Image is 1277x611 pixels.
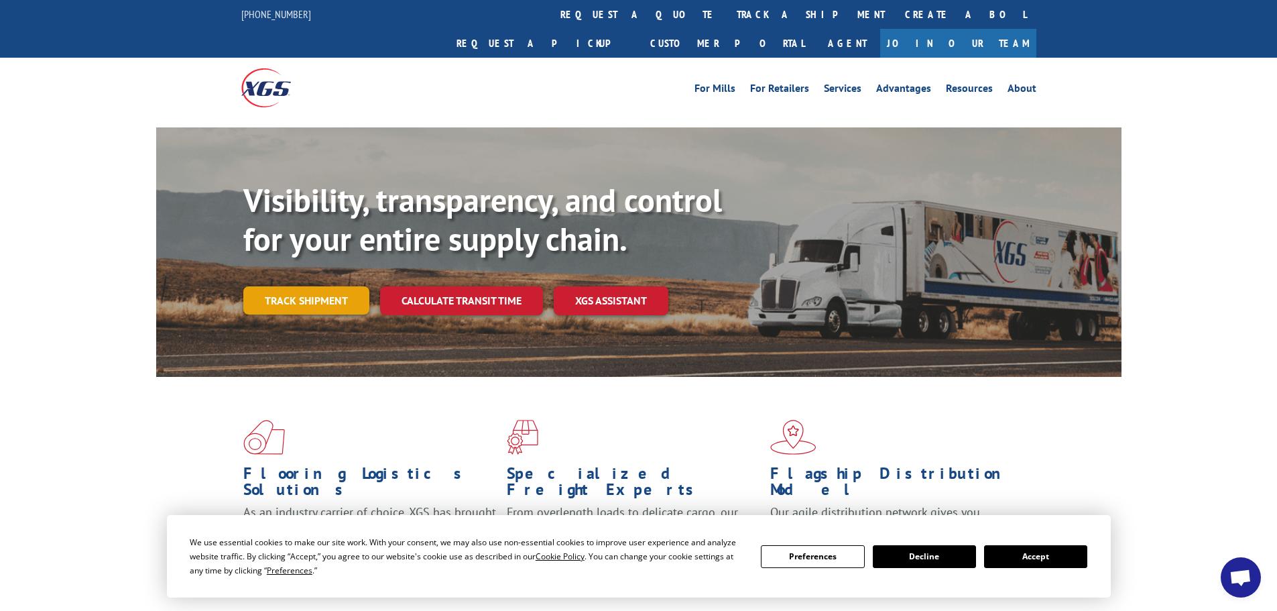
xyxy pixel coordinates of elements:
a: XGS ASSISTANT [554,286,668,315]
div: We use essential cookies to make our site work. With your consent, we may also use non-essential ... [190,535,745,577]
a: Join Our Team [880,29,1036,58]
span: As an industry carrier of choice, XGS has brought innovation and dedication to flooring logistics... [243,504,496,552]
h1: Flagship Distribution Model [770,465,1024,504]
span: Preferences [267,565,312,576]
img: xgs-icon-total-supply-chain-intelligence-red [243,420,285,455]
button: Accept [984,545,1087,568]
span: Cookie Policy [536,551,585,562]
b: Visibility, transparency, and control for your entire supply chain. [243,179,722,260]
div: Open chat [1221,557,1261,598]
a: Services [824,83,861,98]
img: xgs-icon-flagship-distribution-model-red [770,420,816,455]
button: Preferences [761,545,864,568]
button: Decline [873,545,976,568]
a: Track shipment [243,286,369,315]
h1: Flooring Logistics Solutions [243,465,497,504]
a: Agent [814,29,880,58]
a: Calculate transit time [380,286,543,315]
a: Customer Portal [640,29,814,58]
a: Request a pickup [446,29,640,58]
a: Resources [946,83,993,98]
p: From overlength loads to delicate cargo, our experienced staff knows the best way to move your fr... [507,504,760,564]
a: Advantages [876,83,931,98]
a: For Mills [694,83,735,98]
img: xgs-icon-focused-on-flooring-red [507,420,538,455]
a: For Retailers [750,83,809,98]
span: Our agile distribution network gives you nationwide inventory management on demand. [770,504,1017,536]
a: About [1008,83,1036,98]
a: [PHONE_NUMBER] [241,7,311,21]
div: Cookie Consent Prompt [167,515,1111,598]
h1: Specialized Freight Experts [507,465,760,504]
